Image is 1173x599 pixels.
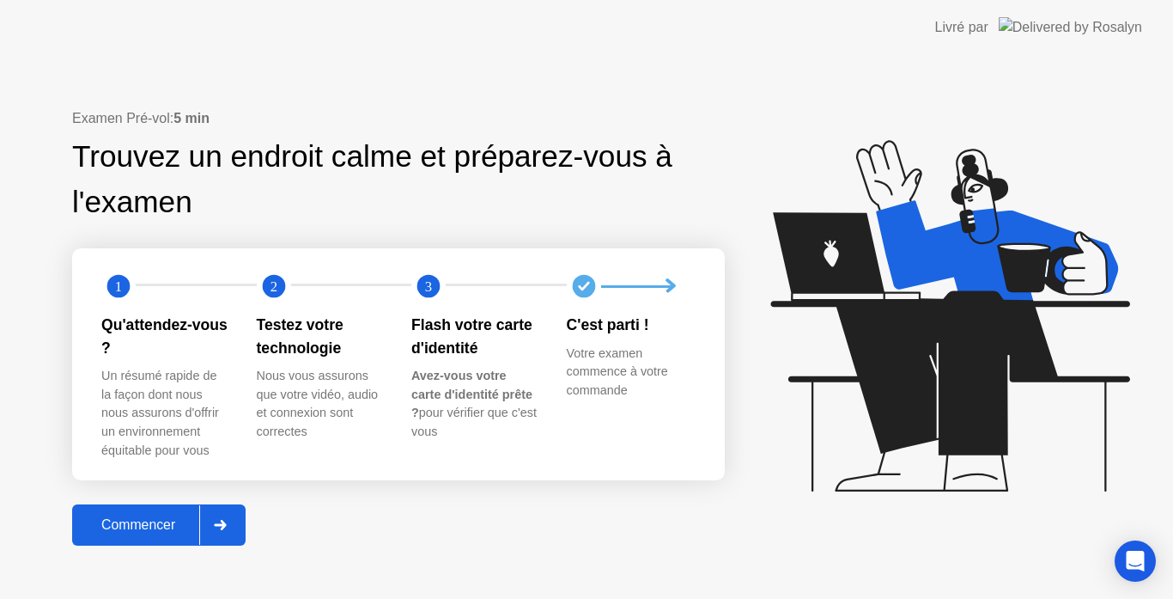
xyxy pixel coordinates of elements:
div: Open Intercom Messenger [1115,541,1156,582]
div: Qu'attendez-vous ? [101,314,229,359]
text: 3 [425,278,432,295]
div: pour vérifier que c'est vous [411,367,539,441]
div: Flash votre carte d'identité [411,314,539,359]
text: 1 [115,278,122,295]
b: Avez-vous votre carte d'identité prête ? [411,369,532,419]
div: Commencer [77,517,199,533]
div: C'est parti ! [567,314,695,336]
div: Examen Pré-vol: [72,108,725,129]
div: Livré par [935,17,988,38]
div: Un résumé rapide de la façon dont nous nous assurons d'offrir un environnement équitable pour vous [101,367,229,460]
div: Trouvez un endroit calme et préparez-vous à l'examen [72,134,678,225]
b: 5 min [173,111,210,125]
button: Commencer [72,504,246,546]
text: 2 [270,278,277,295]
div: Votre examen commence à votre commande [567,345,695,400]
img: Delivered by Rosalyn [999,17,1142,37]
div: Testez votre technologie [257,314,385,359]
div: Nous vous assurons que votre vidéo, audio et connexion sont correctes [257,367,385,441]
